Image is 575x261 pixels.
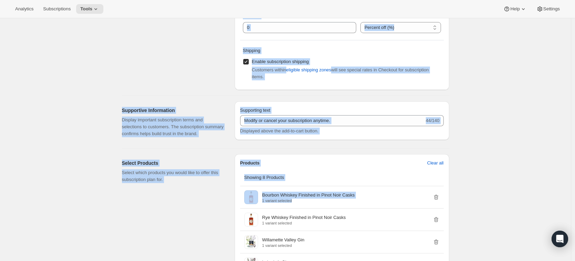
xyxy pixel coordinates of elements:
[262,192,355,199] p: Bourbon Whiskey Finished in Pinot Noir Casks
[122,160,224,167] h2: Select Products
[543,6,560,12] span: Settings
[243,47,441,54] p: Shipping
[262,214,346,221] p: Rye Whiskey Finished in Pinot Noir Casks
[262,221,346,225] p: 1 variant selected
[243,22,346,33] input: 10
[427,160,444,167] span: Clear all
[43,6,71,12] span: Subscriptions
[240,128,319,133] span: Displayed above the add-to-cart button.
[244,235,258,249] img: Willamette Valley Gin
[76,4,103,14] button: Tools
[244,213,258,227] img: Rye Whiskey Finished in Pinot Noir Casks
[552,231,568,247] div: Open Intercom Messenger
[282,64,336,76] button: eligible shipping zones
[262,237,305,243] p: Willamette Valley Gin
[499,4,531,14] button: Help
[240,160,259,167] p: Products
[423,158,448,169] button: Clear all
[122,169,224,183] p: Select which products you would like to offer this subscription plan for.
[262,199,355,203] p: 1 variant selected
[252,67,429,79] span: Customers within will see special rates in Checkout for subscription items.
[80,6,92,12] span: Tools
[244,190,258,204] img: Bourbon Whiskey Finished in Pinot Noir Casks
[122,117,224,137] p: Display important subscription terms and selections to customers. The subscription summary confir...
[510,6,520,12] span: Help
[240,108,270,113] span: Supporting text
[286,67,331,73] span: eligible shipping zones
[252,59,309,64] span: Enable subscription shipping
[532,4,564,14] button: Settings
[15,6,33,12] span: Analytics
[262,243,305,248] p: 1 variant selected
[122,107,224,114] h2: Supportive Information
[39,4,75,14] button: Subscriptions
[11,4,38,14] button: Analytics
[244,175,284,180] span: Showing 8 Products
[240,115,424,126] input: No obligation, modify or cancel your subscription anytime.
